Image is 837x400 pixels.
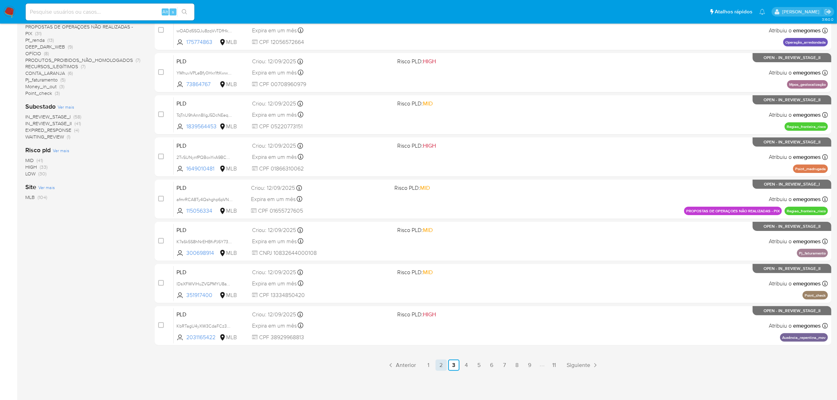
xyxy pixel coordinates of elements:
input: Pesquise usuários ou casos... [26,7,194,17]
a: Notificações [759,9,765,15]
span: 3.160.0 [822,17,833,22]
p: emerson.gomes@mercadopago.com.br [782,8,822,15]
button: search-icon [177,7,192,17]
a: Sair [824,8,832,15]
span: s [172,8,174,15]
span: Atalhos rápidos [715,8,752,15]
span: Alt [162,8,168,15]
